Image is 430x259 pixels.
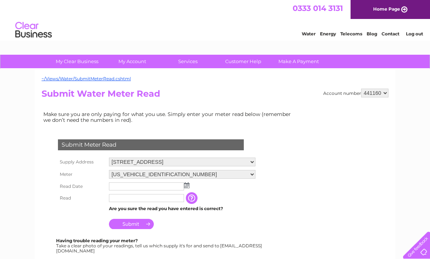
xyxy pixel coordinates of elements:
[269,55,329,68] a: Make A Payment
[42,76,131,81] a: ~/Views/Water/SubmitMeterRead.cshtml
[320,31,336,36] a: Energy
[56,238,263,253] div: Take a clear photo of your readings, tell us which supply it's for and send to [EMAIL_ADDRESS][DO...
[102,55,163,68] a: My Account
[293,4,343,13] a: 0333 014 3131
[56,156,107,168] th: Supply Address
[323,89,388,97] div: Account number
[56,192,107,204] th: Read
[158,55,218,68] a: Services
[43,4,388,35] div: Clear Business is a trading name of Verastar Limited (registered in [GEOGRAPHIC_DATA] No. 3667643...
[302,31,316,36] a: Water
[107,204,257,213] td: Are you sure the read you have entered is correct?
[406,31,423,36] a: Log out
[58,139,244,150] div: Submit Meter Read
[382,31,399,36] a: Contact
[367,31,377,36] a: Blog
[56,238,138,243] b: Having trouble reading your meter?
[47,55,107,68] a: My Clear Business
[42,89,388,103] h2: Submit Water Meter Read
[213,55,273,68] a: Customer Help
[56,168,107,181] th: Meter
[340,31,362,36] a: Telecoms
[186,192,199,204] input: Information
[184,182,189,188] img: ...
[56,181,107,192] th: Read Date
[15,19,52,41] img: logo.png
[42,109,297,125] td: Make sure you are only paying for what you use. Simply enter your meter read below (remember we d...
[109,219,154,229] input: Submit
